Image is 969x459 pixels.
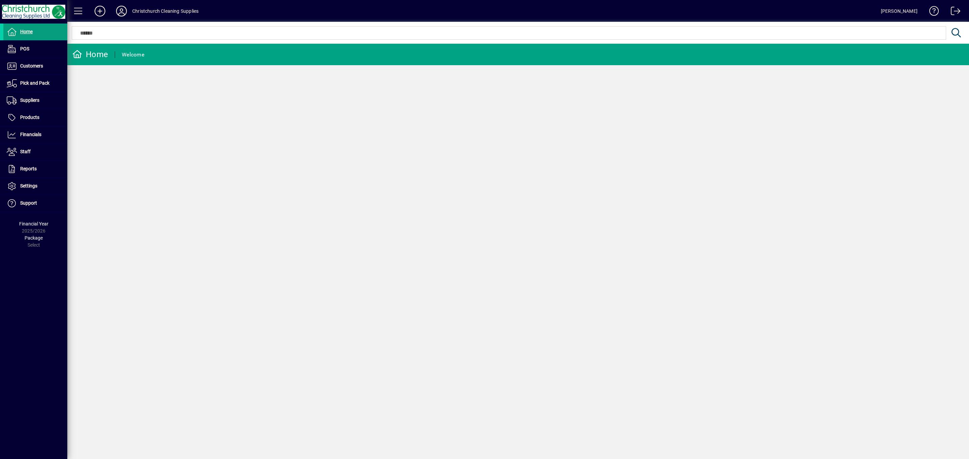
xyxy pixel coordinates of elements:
[20,29,33,34] span: Home
[20,97,39,103] span: Suppliers
[19,221,48,226] span: Financial Year
[20,115,39,120] span: Products
[20,200,37,206] span: Support
[122,49,144,60] div: Welcome
[3,161,67,177] a: Reports
[20,63,43,69] span: Customers
[3,109,67,126] a: Products
[3,58,67,75] a: Customers
[946,1,961,23] a: Logout
[89,5,111,17] button: Add
[3,178,67,195] a: Settings
[132,6,199,16] div: Christchurch Cleaning Supplies
[3,41,67,57] a: POS
[881,6,918,16] div: [PERSON_NAME]
[3,143,67,160] a: Staff
[924,1,939,23] a: Knowledge Base
[3,92,67,109] a: Suppliers
[111,5,132,17] button: Profile
[20,132,41,137] span: Financials
[25,235,43,241] span: Package
[20,80,49,86] span: Pick and Pack
[20,183,37,189] span: Settings
[3,126,67,143] a: Financials
[20,149,31,154] span: Staff
[20,46,29,51] span: POS
[20,166,37,171] span: Reports
[72,49,108,60] div: Home
[3,195,67,212] a: Support
[3,75,67,92] a: Pick and Pack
